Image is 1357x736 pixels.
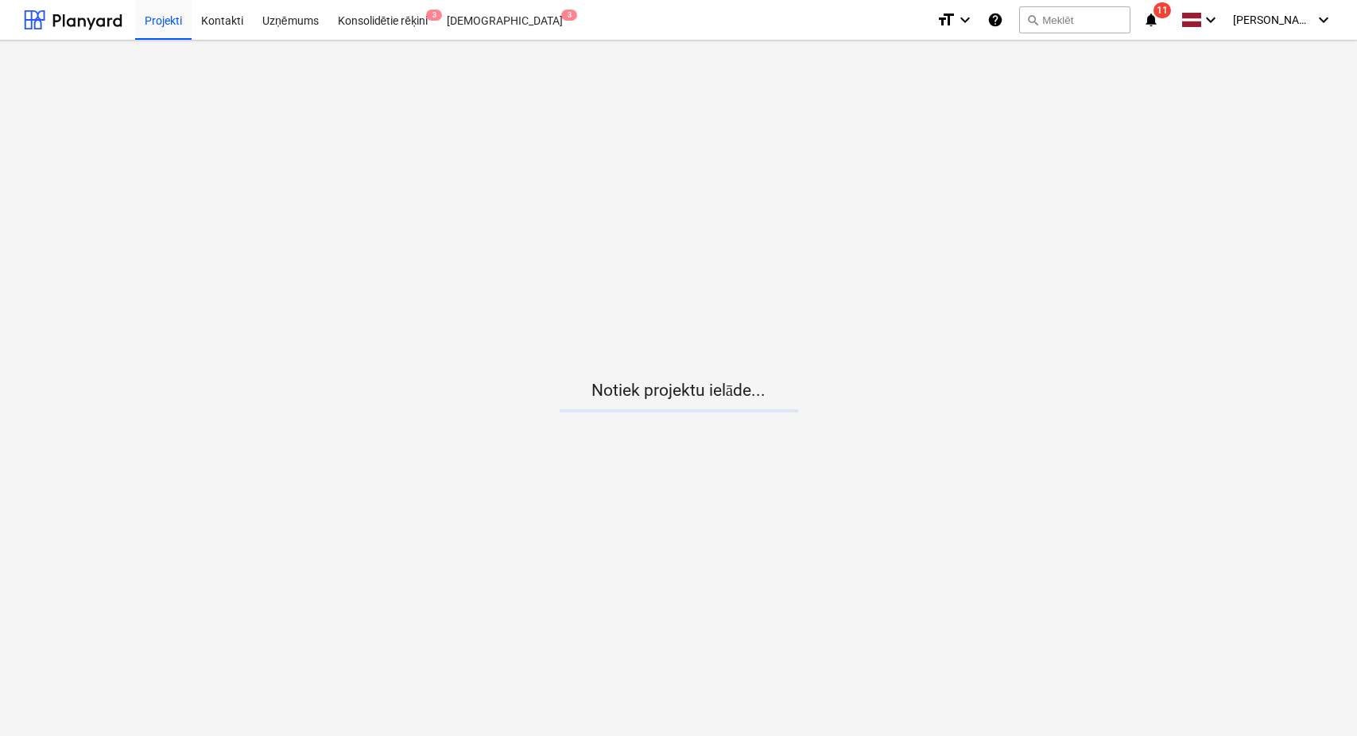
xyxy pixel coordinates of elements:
[1019,6,1130,33] button: Meklēt
[1153,2,1171,18] span: 11
[1201,10,1220,29] i: keyboard_arrow_down
[1143,10,1159,29] i: notifications
[1026,14,1039,26] span: search
[936,10,956,29] i: format_size
[561,10,577,21] span: 3
[987,10,1003,29] i: Zināšanu pamats
[426,10,442,21] span: 3
[1233,14,1312,26] span: [PERSON_NAME]
[560,380,798,402] p: Notiek projektu ielāde...
[1314,10,1333,29] i: keyboard_arrow_down
[956,10,975,29] i: keyboard_arrow_down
